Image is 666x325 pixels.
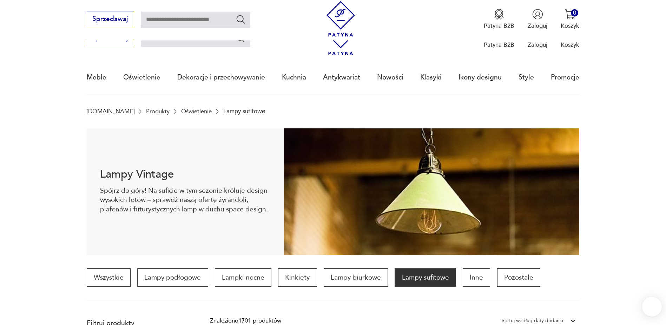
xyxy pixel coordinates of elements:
a: Promocje [551,61,579,94]
a: Antykwariat [323,61,360,94]
button: Sprzedawaj [87,12,134,27]
a: Dekoracje i przechowywanie [177,61,265,94]
a: Style [519,61,534,94]
p: Zaloguj [528,41,547,49]
p: Koszyk [561,22,579,30]
iframe: Smartsupp widget button [642,297,662,317]
button: Szukaj [236,14,246,24]
a: Nowości [377,61,403,94]
a: Meble [87,61,106,94]
a: Lampy biurkowe [324,268,388,287]
a: Lampy podłogowe [137,268,208,287]
div: 0 [571,9,578,17]
a: Kuchnia [282,61,306,94]
p: Patyna B2B [484,41,514,49]
p: Patyna B2B [484,22,514,30]
a: Sprzedawaj [87,36,134,42]
a: Pozostałe [497,268,540,287]
img: Ikonka użytkownika [532,9,543,20]
p: Lampy sufitowe [223,108,265,115]
a: Kinkiety [278,268,317,287]
a: Lampy sufitowe [395,268,456,287]
p: Spójrz do góry! Na suficie w tym sezonie króluje design wysokich lotów – sprawdź naszą ofertę żyr... [100,186,270,214]
h1: Lampy Vintage [100,169,270,179]
img: Lampy sufitowe w stylu vintage [284,128,579,255]
a: [DOMAIN_NAME] [87,108,134,115]
img: Patyna - sklep z meblami i dekoracjami vintage [323,1,358,37]
p: Zaloguj [528,22,547,30]
a: Klasyki [420,61,442,94]
button: Patyna B2B [484,9,514,30]
a: Inne [463,268,490,287]
button: 0Koszyk [561,9,579,30]
img: Ikona koszyka [565,9,575,20]
a: Produkty [146,108,170,115]
a: Oświetlenie [123,61,160,94]
a: Lampki nocne [215,268,271,287]
a: Sprzedawaj [87,17,134,23]
button: Zaloguj [528,9,547,30]
a: Ikony designu [459,61,502,94]
a: Wszystkie [87,268,131,287]
button: Szukaj [236,33,246,43]
img: Ikona medalu [494,9,505,20]
p: Koszyk [561,41,579,49]
a: Oświetlenie [181,108,212,115]
a: Ikona medaluPatyna B2B [484,9,514,30]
